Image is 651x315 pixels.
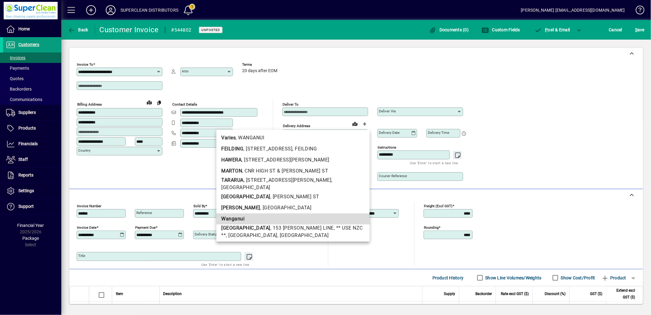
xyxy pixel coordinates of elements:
span: , [PERSON_NAME] ST [270,194,319,200]
span: , WANGANUI [236,135,264,141]
span: , [GEOGRAPHIC_DATA] [277,232,329,238]
span: , FEILDING [292,146,317,152]
span: , [GEOGRAPHIC_DATA] [226,232,277,238]
b: [GEOGRAPHIC_DATA] [221,225,270,231]
b: [PERSON_NAME] [221,205,260,211]
b: TARARUA [221,177,244,183]
span: , [GEOGRAPHIC_DATA] [260,205,312,211]
b: Wanganui [221,216,245,222]
span: , 153 [PERSON_NAME] LINE [270,225,334,231]
b: FEILDING [221,146,243,152]
span: , CNR HIGH ST & [PERSON_NAME] ST [242,168,328,174]
b: Varies [221,135,236,141]
span: , [GEOGRAPHIC_DATA] [221,177,333,190]
b: HAWERA [221,157,242,163]
b: MARTON [221,168,242,174]
span: , [STREET_ADDRESS][PERSON_NAME] [242,157,329,163]
span: , [STREET_ADDRESS][PERSON_NAME] [244,177,332,183]
b: [GEOGRAPHIC_DATA] [221,194,270,200]
span: , [STREET_ADDRESS] [243,146,292,152]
